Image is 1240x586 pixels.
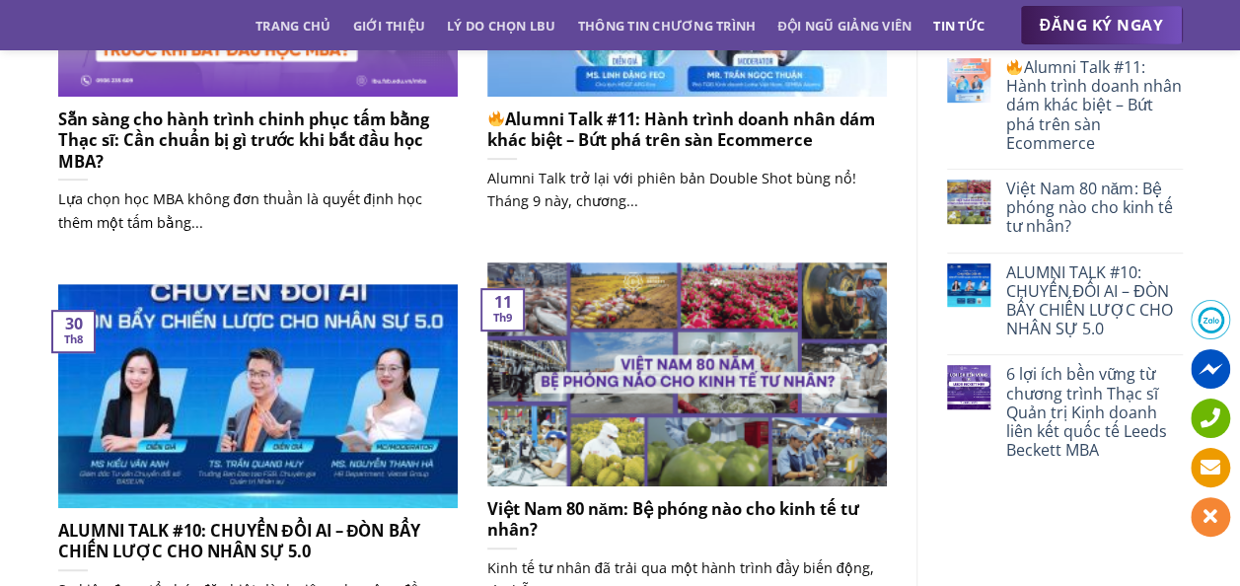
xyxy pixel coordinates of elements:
img: 🔥 [1006,59,1022,75]
a: Lý do chọn LBU [447,8,556,43]
span: ĐĂNG KÝ NGAY [1040,13,1163,37]
a: 6 lợi ích bền vững từ chương trình Thạc sĩ Quản trị Kinh doanh liên kết quốc tế Leeds Beckett MBA [1005,365,1182,460]
h5: Alumni Talk #11: Hành trình doanh nhân dám khác biệt – Bứt phá trên sàn Ecommerce [487,109,887,151]
p: Alumni Talk trở lại với phiên bản Double Shot bùng nổ! Tháng 9 này, chương... [487,167,887,212]
a: ĐĂNG KÝ NGAY [1020,6,1183,45]
p: Lựa chọn học MBA không đơn thuần là quyết định học thêm một tấm bằng... [58,187,458,233]
a: Tin tức [933,8,985,43]
h5: Việt Nam 80 năm: Bệ phóng nào cho kinh tế tư nhân? [487,498,887,541]
a: Alumni Talk #11: Hành trình doanh nhân dám khác biệt – Bứt phá trên sàn Ecommerce [1005,58,1182,153]
h5: ALUMNI TALK #10: CHUYỂN ĐỔI AI – ĐÒN BẨY CHIẾN LƯỢC CHO NHÂN SỰ 5.0 [58,520,458,562]
a: Thông tin chương trình [578,8,757,43]
a: ALUMNI TALK #10: CHUYỂN ĐỔI AI – ĐÒN BẨY CHIẾN LƯỢC CHO NHÂN SỰ 5.0 [1005,263,1182,339]
a: Trang chủ [255,8,330,43]
h5: Sẵn sàng cho hành trình chinh phục tấm bằng Thạc sĩ: Cần chuẩn bị gì trước khi bắt đầu học MBA? [58,109,458,173]
a: Việt Nam 80 năm: Bệ phóng nào cho kinh tế tư nhân? [1005,180,1182,237]
a: Đội ngũ giảng viên [777,8,912,43]
a: Giới thiệu [352,8,425,43]
img: 🔥 [488,110,505,127]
